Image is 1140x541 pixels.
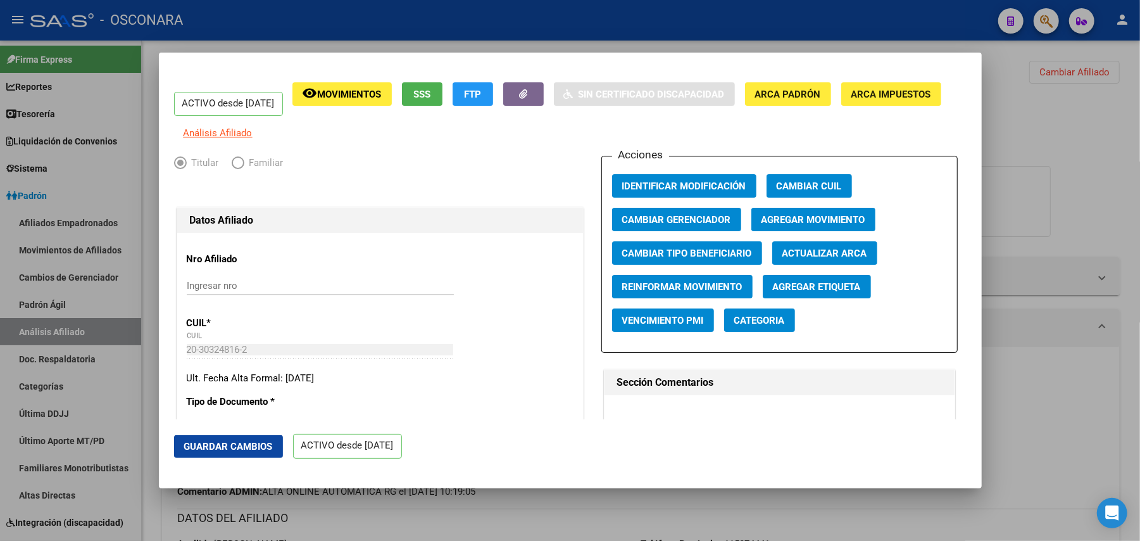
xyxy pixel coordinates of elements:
[772,241,877,265] button: Actualizar ARCA
[413,89,430,100] span: SSS
[761,214,865,226] span: Agregar Movimiento
[612,146,669,163] h3: Acciones
[734,315,785,326] span: Categoria
[464,89,481,100] span: FTP
[187,156,219,170] span: Titular
[174,92,283,117] p: ACTIVO desde [DATE]
[841,82,941,106] button: ARCA Impuestos
[622,281,742,293] span: Reinformar Movimiento
[554,82,735,106] button: Sin Certificado Discapacidad
[755,89,821,100] span: ARCA Padrón
[187,252,303,267] p: Nro Afiliado
[1097,498,1127,528] div: Open Intercom Messenger
[184,441,273,452] span: Guardar Cambios
[745,82,831,106] button: ARCA Padrón
[293,434,402,459] p: ACTIVO desde [DATE]
[453,82,493,106] button: FTP
[318,89,382,100] span: Movimientos
[622,214,731,226] span: Cambiar Gerenciador
[187,316,303,331] p: CUIL
[402,82,442,106] button: SSS
[184,127,253,139] span: Análisis Afiliado
[579,89,725,100] span: Sin Certificado Discapacidad
[614,416,945,433] h3: Comentarios Obra Social:
[782,248,867,259] span: Actualizar ARCA
[303,86,318,101] mat-icon: remove_red_eye
[187,395,303,409] p: Tipo de Documento *
[244,156,284,170] span: Familiar
[612,309,714,332] button: Vencimiento PMI
[622,181,746,192] span: Identificar Modificación
[767,174,852,198] button: Cambiar CUIL
[751,208,875,231] button: Agregar Movimiento
[622,315,704,326] span: Vencimiento PMI
[292,82,392,106] button: Movimientos
[777,181,842,192] span: Cambiar CUIL
[612,241,762,265] button: Cambiar Tipo Beneficiario
[190,213,570,228] h1: Datos Afiliado
[724,309,795,332] button: Categoria
[851,89,931,100] span: ARCA Impuestos
[612,208,741,231] button: Cambiar Gerenciador
[622,248,752,259] span: Cambiar Tipo Beneficiario
[612,275,753,298] button: Reinformar Movimiento
[174,160,296,171] mat-radio-group: Elija una opción
[773,281,861,293] span: Agregar Etiqueta
[174,435,283,458] button: Guardar Cambios
[763,275,871,298] button: Agregar Etiqueta
[187,371,573,386] div: Ult. Fecha Alta Formal: [DATE]
[612,174,756,198] button: Identificar Modificación
[617,375,942,390] h1: Sección Comentarios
